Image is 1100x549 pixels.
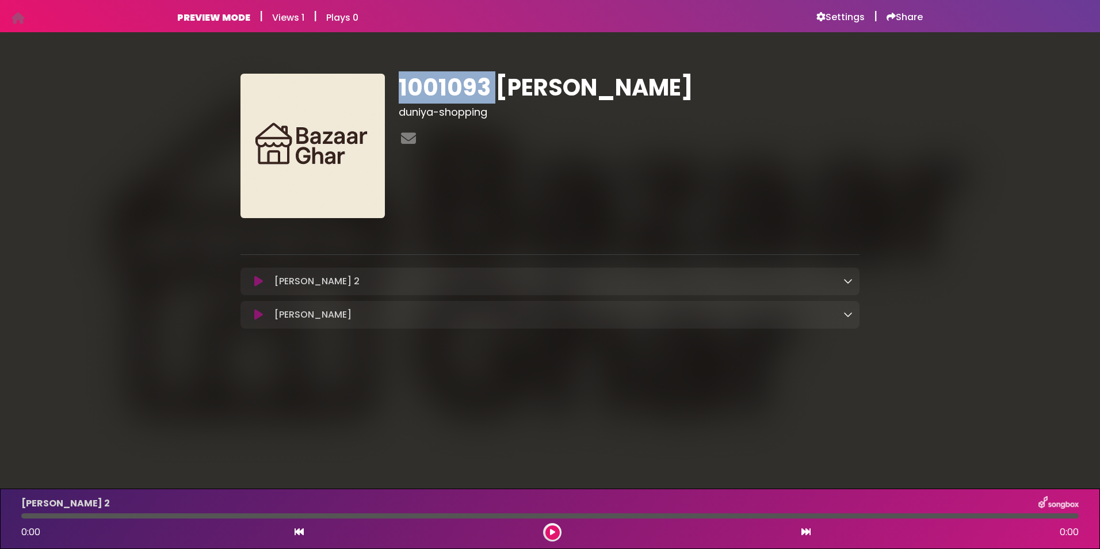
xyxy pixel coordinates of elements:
h6: Views 1 [272,12,304,23]
h6: PREVIEW MODE [177,12,250,23]
h1: 1001093 [PERSON_NAME] [399,74,860,101]
h6: Plays 0 [326,12,358,23]
h5: | [874,9,877,23]
a: Settings [816,12,865,23]
img: 4vGZ4QXSguwBTn86kXf1 [240,74,385,218]
h5: | [259,9,263,23]
p: [PERSON_NAME] 2 [274,274,360,288]
h3: duniya-shopping [399,106,860,119]
p: [PERSON_NAME] [274,308,352,322]
h5: | [314,9,317,23]
a: Share [887,12,923,23]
